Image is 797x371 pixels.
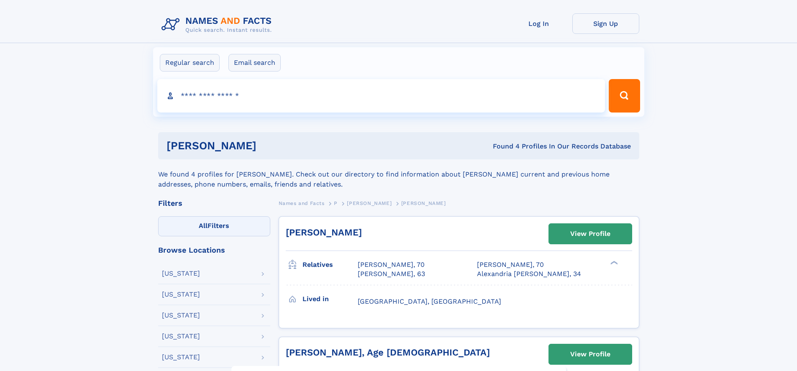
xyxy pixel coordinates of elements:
a: Alexandria [PERSON_NAME], 34 [477,269,581,279]
a: [PERSON_NAME], 70 [477,260,544,269]
a: [PERSON_NAME], 70 [358,260,425,269]
img: Logo Names and Facts [158,13,279,36]
a: [PERSON_NAME], Age [DEMOGRAPHIC_DATA] [286,347,490,358]
a: View Profile [549,224,632,244]
span: [PERSON_NAME] [347,200,392,206]
a: [PERSON_NAME], 63 [358,269,425,279]
a: Log In [505,13,572,34]
a: Sign Up [572,13,639,34]
div: Found 4 Profiles In Our Records Database [374,142,631,151]
label: Filters [158,216,270,236]
span: [PERSON_NAME] [401,200,446,206]
div: [US_STATE] [162,354,200,361]
button: Search Button [609,79,640,113]
div: View Profile [570,224,610,243]
div: [US_STATE] [162,291,200,298]
label: Email search [228,54,281,72]
h3: Lived in [302,292,358,306]
a: [PERSON_NAME] [347,198,392,208]
div: [US_STATE] [162,333,200,340]
div: We found 4 profiles for [PERSON_NAME]. Check out our directory to find information about [PERSON_... [158,159,639,189]
a: View Profile [549,344,632,364]
label: Regular search [160,54,220,72]
div: Browse Locations [158,246,270,254]
h1: [PERSON_NAME] [167,141,375,151]
a: [PERSON_NAME] [286,227,362,238]
span: P [334,200,338,206]
h3: Relatives [302,258,358,272]
div: ❯ [608,260,618,266]
div: Filters [158,200,270,207]
input: search input [157,79,605,113]
span: All [199,222,208,230]
div: [US_STATE] [162,312,200,319]
div: [US_STATE] [162,270,200,277]
a: Names and Facts [279,198,325,208]
span: [GEOGRAPHIC_DATA], [GEOGRAPHIC_DATA] [358,297,501,305]
a: P [334,198,338,208]
div: View Profile [570,345,610,364]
